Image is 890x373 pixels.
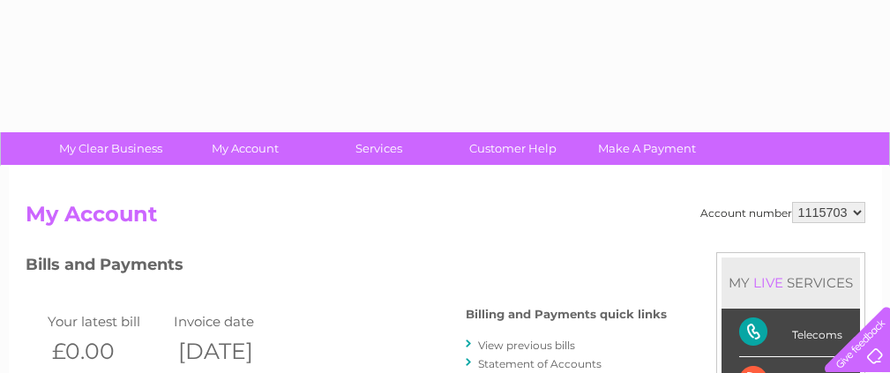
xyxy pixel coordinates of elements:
[26,202,865,235] h2: My Account
[466,308,667,321] h4: Billing and Payments quick links
[700,202,865,223] div: Account number
[478,339,575,352] a: View previous bills
[306,132,452,165] a: Services
[43,333,170,369] th: £0.00
[169,310,296,333] td: Invoice date
[750,274,787,291] div: LIVE
[739,309,842,357] div: Telecoms
[722,257,860,308] div: MY SERVICES
[43,310,170,333] td: Your latest bill
[169,333,296,369] th: [DATE]
[478,357,602,370] a: Statement of Accounts
[574,132,720,165] a: Make A Payment
[172,132,318,165] a: My Account
[38,132,183,165] a: My Clear Business
[26,252,667,283] h3: Bills and Payments
[440,132,586,165] a: Customer Help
